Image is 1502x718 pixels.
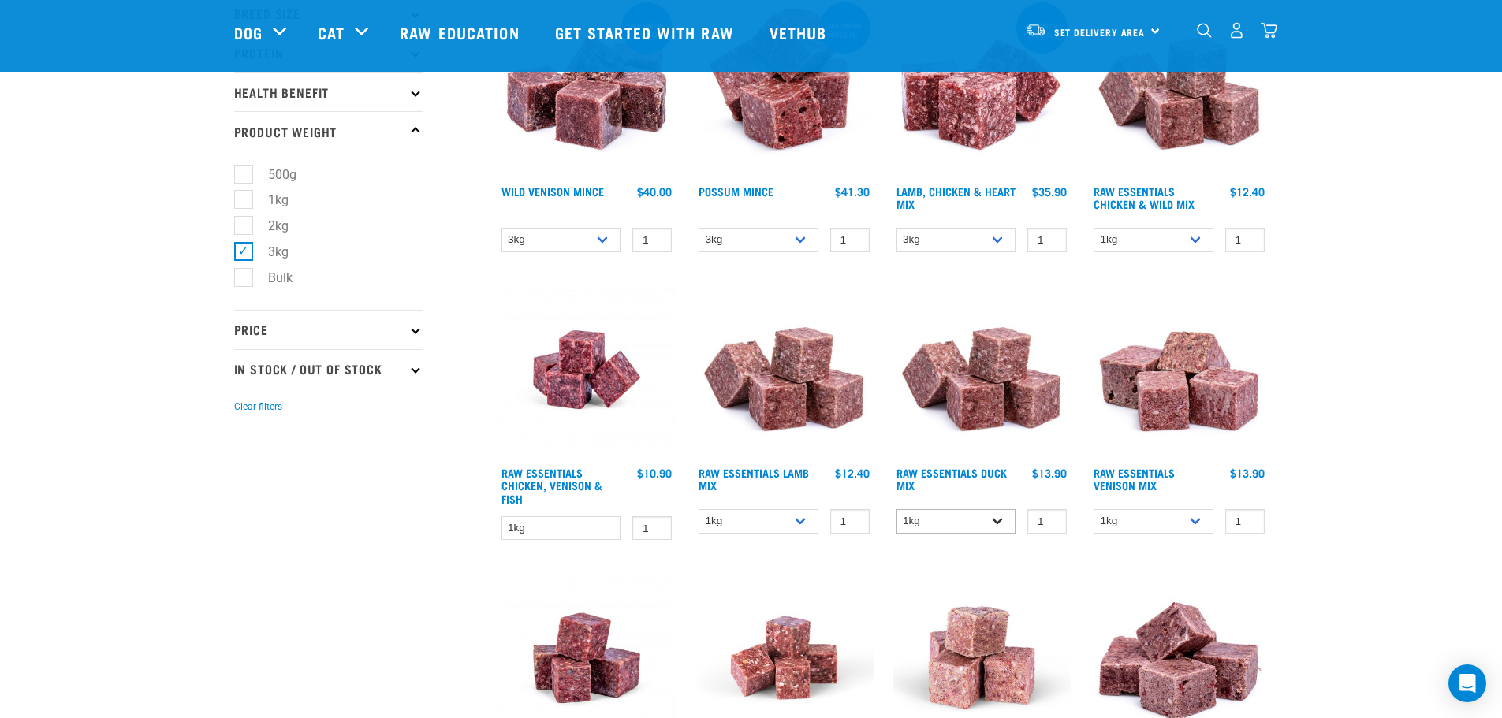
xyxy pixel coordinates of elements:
[1230,185,1265,198] div: $12.40
[754,1,847,64] a: Vethub
[384,1,539,64] a: Raw Education
[243,216,295,236] label: 2kg
[234,400,282,414] button: Clear filters
[1027,509,1067,534] input: 1
[234,349,423,389] p: In Stock / Out Of Stock
[243,242,295,262] label: 3kg
[632,228,672,252] input: 1
[1225,228,1265,252] input: 1
[1261,22,1277,39] img: home-icon@2x.png
[1230,467,1265,479] div: $13.90
[539,1,754,64] a: Get started with Raw
[830,509,870,534] input: 1
[896,470,1007,488] a: Raw Essentials Duck Mix
[1054,29,1146,35] span: Set Delivery Area
[632,516,672,541] input: 1
[835,185,870,198] div: $41.30
[699,470,809,488] a: Raw Essentials Lamb Mix
[893,281,1072,459] img: ?1041 RE Lamb Mix 01
[695,281,874,459] img: ?1041 RE Lamb Mix 01
[234,72,423,111] p: Health Benefit
[830,228,870,252] input: 1
[1032,185,1067,198] div: $35.90
[318,20,345,44] a: Cat
[1032,467,1067,479] div: $13.90
[243,268,299,288] label: Bulk
[1225,509,1265,534] input: 1
[896,188,1016,206] a: Lamb, Chicken & Heart Mix
[501,470,602,500] a: Raw Essentials Chicken, Venison & Fish
[243,190,295,210] label: 1kg
[1197,23,1212,38] img: home-icon-1@2x.png
[234,310,423,349] p: Price
[1228,22,1245,39] img: user.png
[637,467,672,479] div: $10.90
[498,281,676,459] img: Chicken Venison mix 1655
[1094,470,1175,488] a: Raw Essentials Venison Mix
[1090,281,1269,459] img: 1113 RE Venison Mix 01
[835,467,870,479] div: $12.40
[243,165,303,184] label: 500g
[1448,664,1486,702] div: Open Intercom Messenger
[234,20,263,44] a: Dog
[234,111,423,151] p: Product Weight
[1094,188,1195,206] a: Raw Essentials Chicken & Wild Mix
[699,188,773,194] a: Possum Mince
[637,185,672,198] div: $40.00
[1025,23,1046,37] img: van-moving.png
[501,188,604,194] a: Wild Venison Mince
[1027,228,1067,252] input: 1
